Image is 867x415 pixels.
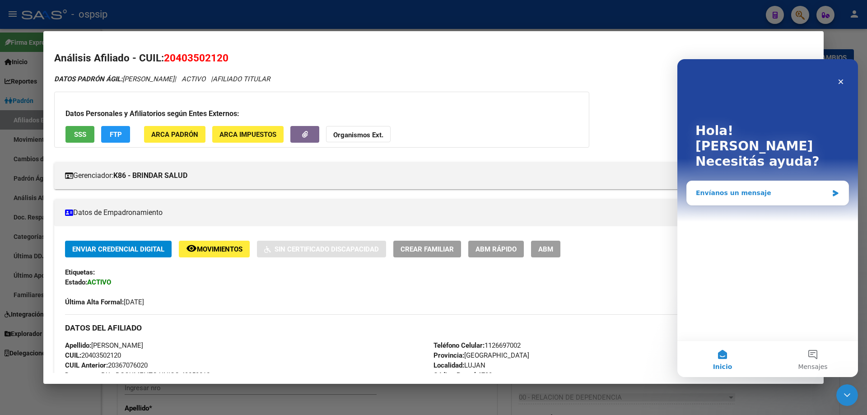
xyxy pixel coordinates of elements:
span: [PERSON_NAME] [65,341,143,350]
strong: ACTIVO [87,278,111,286]
mat-panel-title: Gerenciador: [65,170,791,181]
strong: Teléfono Celular: [433,341,485,350]
strong: CUIL Anterior: [65,361,108,369]
span: Sin Certificado Discapacidad [275,245,379,253]
strong: Última Alta Formal: [65,298,124,306]
span: ABM [538,245,553,253]
strong: Localidad: [433,361,464,369]
strong: Provincia: [433,351,464,359]
mat-expansion-panel-header: Gerenciador:K86 - BRINDAR SALUD [54,162,813,189]
strong: Organismos Ext. [333,131,383,139]
h2: Análisis Afiliado - CUIL: [54,51,813,66]
strong: Código Postal: [433,371,478,379]
button: SSS [65,126,94,143]
mat-panel-title: Datos de Empadronamiento [65,207,791,218]
span: [GEOGRAPHIC_DATA] [433,351,529,359]
span: FTP [110,131,122,139]
span: Crear Familiar [401,245,454,253]
strong: K86 - BRINDAR SALUD [113,170,187,181]
button: ARCA Impuestos [212,126,284,143]
span: 20403502120 [164,52,228,64]
button: ABM [531,241,560,257]
span: [PERSON_NAME] [54,75,174,83]
strong: Etiquetas: [65,268,95,276]
strong: Documento: [65,371,101,379]
mat-expansion-panel-header: Datos de Empadronamiento [54,199,813,226]
button: Enviar Credencial Digital [65,241,172,257]
span: SSS [74,131,86,139]
iframe: Intercom live chat [836,384,858,406]
span: ABM Rápido [475,245,517,253]
span: DU - DOCUMENTO UNICO 40350212 [65,371,210,379]
span: 6700 [433,371,492,379]
mat-icon: remove_red_eye [186,243,197,254]
button: Movimientos [179,241,250,257]
span: LUJAN [433,361,485,369]
strong: CUIL: [65,351,81,359]
h3: Datos Personales y Afiliatorios según Entes Externos: [65,108,578,119]
span: Movimientos [197,245,242,253]
i: | ACTIVO | [54,75,270,83]
button: Organismos Ext. [326,126,391,143]
button: ABM Rápido [468,241,524,257]
button: FTP [101,126,130,143]
iframe: Intercom live chat [677,59,858,377]
button: Sin Certificado Discapacidad [257,241,386,257]
strong: DATOS PADRÓN ÁGIL: [54,75,122,83]
span: 20367076020 [65,361,148,369]
button: Crear Familiar [393,241,461,257]
span: 20403502120 [65,351,121,359]
span: ARCA Padrón [151,131,198,139]
strong: Estado: [65,278,87,286]
h3: DATOS DEL AFILIADO [65,323,802,333]
span: ARCA Impuestos [219,131,276,139]
button: ARCA Padrón [144,126,205,143]
span: Enviar Credencial Digital [72,245,164,253]
strong: Apellido: [65,341,91,350]
span: 1126697002 [433,341,521,350]
span: AFILIADO TITULAR [213,75,270,83]
span: [DATE] [65,298,144,306]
